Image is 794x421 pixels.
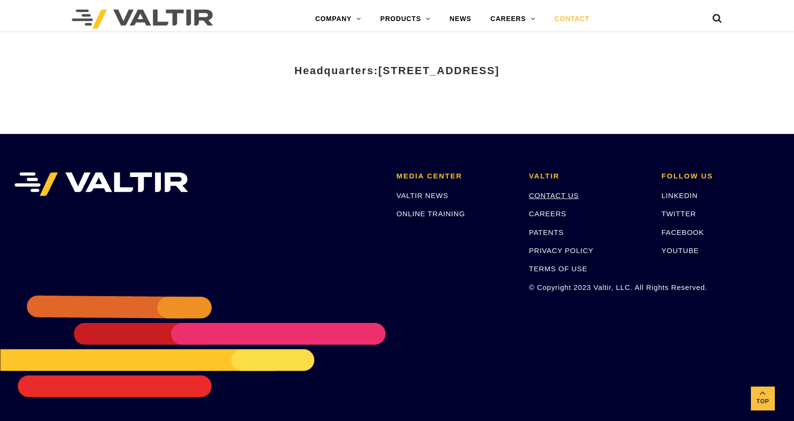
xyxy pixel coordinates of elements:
[529,265,587,273] a: TERMS OF USE
[397,210,465,218] a: ONLINE TRAINING
[529,172,647,180] h2: VALTIR
[306,10,371,29] a: COMPANY
[481,10,545,29] a: CAREERS
[440,10,481,29] a: NEWS
[661,172,780,180] h2: FOLLOW US
[72,10,213,29] img: Valtir
[529,246,593,255] a: PRIVACY POLICY
[661,228,704,236] a: FACEBOOK
[529,210,566,218] a: CAREERS
[661,210,696,218] a: TWITTER
[661,191,698,199] a: LINKEDIN
[661,246,699,255] a: YOUTUBE
[397,172,515,180] h2: MEDIA CENTER
[529,228,564,236] a: PATENTS
[529,191,578,199] a: CONTACT US
[378,65,499,77] span: [STREET_ADDRESS]
[545,10,599,29] a: CONTACT
[295,65,499,77] strong: Headquarters:
[14,172,188,196] img: VALTIR
[751,396,775,407] span: Top
[371,10,440,29] a: PRODUCTS
[751,387,775,410] a: Top
[397,191,448,199] a: VALTIR NEWS
[529,282,647,293] p: © Copyright 2023 Valtir, LLC. All Rights Reserved.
